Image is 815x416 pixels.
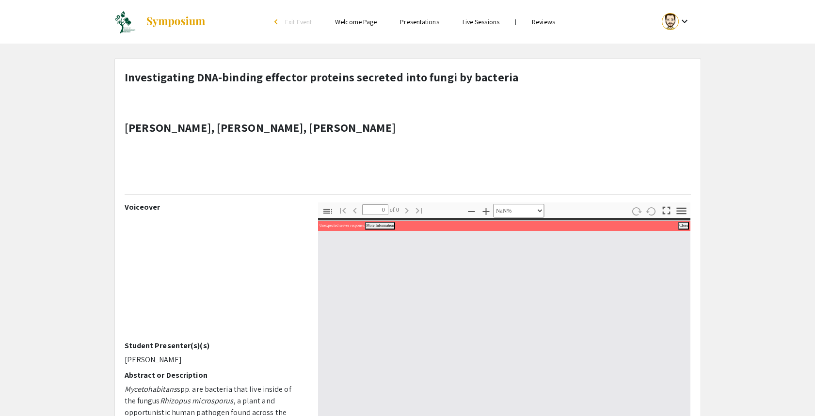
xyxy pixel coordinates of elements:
[679,15,690,27] mat-icon: Expand account dropdown
[388,204,400,215] span: of 0
[125,69,519,85] strong: Investigating DNA-binding effector proteins secreted into fungi by bacteria
[628,204,644,218] button: Rotate Clockwise
[362,204,388,215] input: Page
[511,17,520,26] li: |
[125,384,177,394] em: Mycetohabitans
[347,203,363,217] button: Previous Page
[125,341,304,350] h2: Student Presenter(s)(s)
[411,203,427,217] button: Go to Last Page
[478,204,495,218] button: Zoom In
[494,204,544,217] select: Zoom
[643,204,659,218] button: Rotate Counterclockwise
[145,16,206,28] img: Symposium by ForagerOne
[658,202,674,216] button: Switch to Presentation Mode
[400,17,439,26] a: Presentations
[532,17,555,26] a: Reviews
[335,17,377,26] a: Welcome Page
[335,203,351,217] button: Go to First Page
[652,11,701,32] button: Expand account dropdown
[399,203,415,217] button: Next Page
[125,202,304,212] h2: Voiceover
[320,204,336,218] button: Toggle Sidebar
[114,10,136,34] img: Summer Research Symposium 2025
[673,204,689,218] button: Tools
[463,17,499,26] a: Live Sessions
[125,354,304,366] p: [PERSON_NAME]
[463,204,480,218] button: Zoom Out
[678,222,689,230] button: Close
[274,19,280,25] div: arrow_back_ios
[365,222,395,230] button: More Information
[125,370,304,380] h2: Abstract or Description
[320,223,365,228] span: Unexpected server response.
[125,216,304,341] iframe: YouTube video player
[285,17,312,26] span: Exit Event
[114,10,206,34] a: Summer Research Symposium 2025
[7,372,41,409] iframe: Chat
[160,396,234,406] em: Rhizopus microsporus
[125,384,291,406] span: spp. are bacteria that live inside of the fungus
[125,120,396,135] strong: [PERSON_NAME], [PERSON_NAME], [PERSON_NAME]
